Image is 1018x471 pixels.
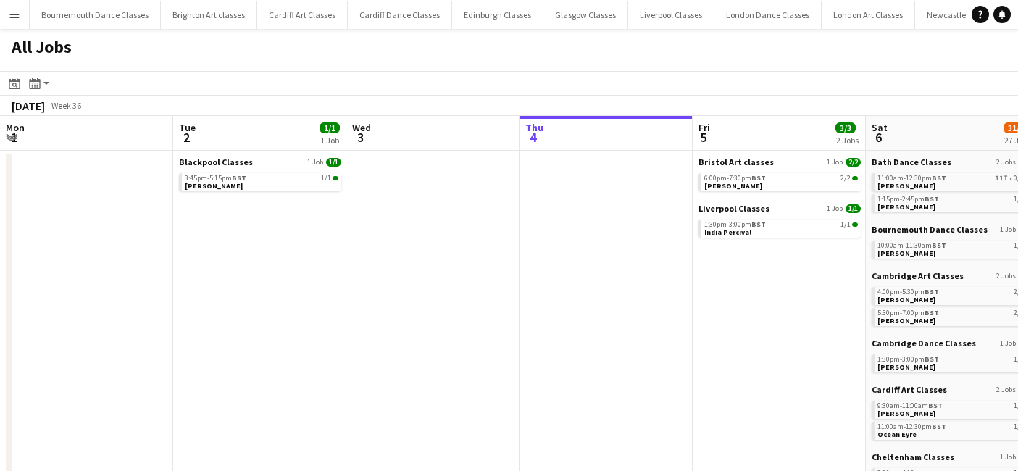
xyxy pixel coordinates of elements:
span: Week 36 [48,100,84,111]
span: Blackpool Classes [179,157,253,167]
span: Tracy Goodman [877,249,935,258]
span: 1:30pm-3:00pm [704,221,766,228]
div: Blackpool Classes1 Job1/13:45pm-5:15pmBST1/1[PERSON_NAME] [179,157,341,194]
span: 2/2 [852,176,858,180]
span: Louise Tansey [185,181,243,191]
span: Rob Tanner [877,181,935,191]
span: 1 Job [307,158,323,167]
span: 1 Job [1000,339,1016,348]
button: Glasgow Classes [543,1,628,29]
span: 9:30am-11:00am [877,402,943,409]
span: Lilly Conway [877,409,935,418]
span: Laura Carter [877,362,935,372]
button: Brighton Art classes [161,1,257,29]
span: Bournemouth Dance Classes [872,224,988,235]
span: 3/3 [835,122,856,133]
span: Simon Ray [877,295,935,304]
span: BST [925,287,939,296]
button: Newcastle Classes [915,1,1007,29]
button: Bournemouth Dance Classes [30,1,161,29]
span: 2 [177,129,196,146]
button: Cardiff Art Classes [257,1,348,29]
span: 1/1 [326,158,341,167]
span: 1/1 [840,221,851,228]
a: Bristol Art classes1 Job2/2 [698,157,861,167]
span: BST [925,194,939,204]
span: Liverpool Classes [698,203,769,214]
a: 3:45pm-5:15pmBST1/1[PERSON_NAME] [185,173,338,190]
button: London Art Classes [822,1,915,29]
a: 1:30pm-3:00pmBST1/1India Percival [704,220,858,236]
span: BST [751,220,766,229]
span: Ocean Eyre [877,430,917,439]
span: Thu [525,121,543,134]
span: Cheltenham Classes [872,451,954,462]
span: BST [928,401,943,410]
span: Joseph Ball [704,181,762,191]
span: 11I [995,175,1008,182]
span: BST [925,308,939,317]
span: 4:00pm-5:30pm [877,288,939,296]
span: 1/1 [846,204,861,213]
span: 2 Jobs [996,158,1016,167]
span: 3 [350,129,371,146]
span: BST [925,354,939,364]
span: 1:15pm-2:45pm [877,196,939,203]
span: 3:45pm-5:15pm [185,175,246,182]
span: Mon [6,121,25,134]
span: BST [932,422,946,431]
button: Cardiff Dance Classes [348,1,452,29]
div: [DATE] [12,99,45,113]
span: 11:00am-12:30pm [877,423,946,430]
span: Bath Dance Classes [872,157,951,167]
span: 1/1 [333,176,338,180]
a: 6:00pm-7:30pmBST2/2[PERSON_NAME] [704,173,858,190]
span: 2 Jobs [996,385,1016,394]
span: 4 [523,129,543,146]
div: Bristol Art classes1 Job2/26:00pm-7:30pmBST2/2[PERSON_NAME] [698,157,861,203]
span: Bristol Art classes [698,157,774,167]
span: 2/2 [846,158,861,167]
span: 1 [4,129,25,146]
span: BST [751,173,766,183]
span: Cambridge Dance Classes [872,338,976,349]
span: India Percival [704,228,751,237]
div: 2 Jobs [836,135,859,146]
span: 1/1 [852,222,858,227]
span: Lily Garlick [877,202,935,212]
a: Blackpool Classes1 Job1/1 [179,157,341,167]
span: 6 [869,129,888,146]
span: 1 Job [827,158,843,167]
span: 1 Job [1000,453,1016,462]
span: Fri [698,121,710,134]
span: 2 Jobs [996,272,1016,280]
span: 5:30pm-7:00pm [877,309,939,317]
span: Sam Olivier [877,316,935,325]
span: 1:30pm-3:00pm [877,356,939,363]
span: Cardiff Art Classes [872,384,947,395]
span: BST [232,173,246,183]
a: Liverpool Classes1 Job1/1 [698,203,861,214]
span: Wed [352,121,371,134]
span: Sat [872,121,888,134]
div: Liverpool Classes1 Job1/11:30pm-3:00pmBST1/1India Percival [698,203,861,241]
span: Tue [179,121,196,134]
span: 10:00am-11:30am [877,242,946,249]
span: 2/2 [840,175,851,182]
span: 1 Job [1000,225,1016,234]
button: Liverpool Classes [628,1,714,29]
span: 1/1 [320,122,340,133]
span: 1/1 [321,175,331,182]
span: 6:00pm-7:30pm [704,175,766,182]
span: Cambridge Art Classes [872,270,964,281]
button: Edinburgh Classes [452,1,543,29]
button: London Dance Classes [714,1,822,29]
span: 11:00am-12:30pm [877,175,946,182]
span: 1 Job [827,204,843,213]
div: 1 Job [320,135,339,146]
span: 5 [696,129,710,146]
span: BST [932,173,946,183]
span: BST [932,241,946,250]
